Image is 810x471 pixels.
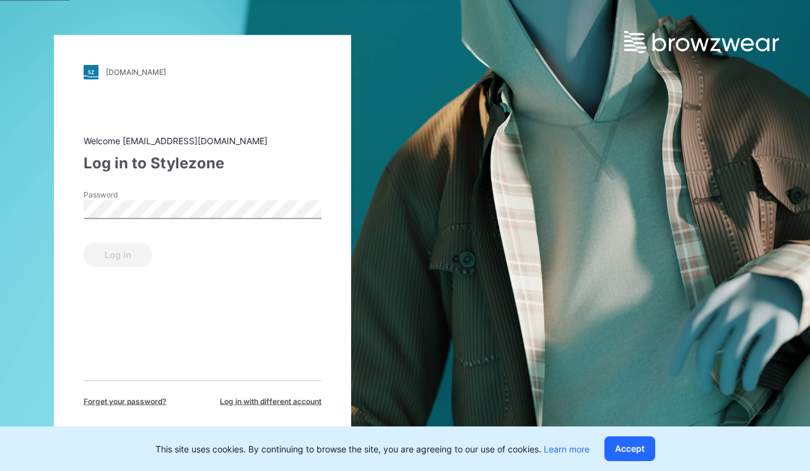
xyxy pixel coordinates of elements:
[604,436,655,461] button: Accept
[84,64,98,79] img: stylezone-logo.562084cfcfab977791bfbf7441f1a819.svg
[84,152,321,174] div: Log in to Stylezone
[84,395,167,407] span: Forget your password?
[220,395,321,407] span: Log in with different account
[84,189,170,200] label: Password
[84,134,321,147] div: Welcome [EMAIL_ADDRESS][DOMAIN_NAME]
[624,31,779,53] img: browzwear-logo.e42bd6dac1945053ebaf764b6aa21510.svg
[106,67,166,77] div: [DOMAIN_NAME]
[544,444,590,454] a: Learn more
[84,64,321,79] a: [DOMAIN_NAME]
[155,443,590,456] p: This site uses cookies. By continuing to browse the site, you are agreeing to our use of cookies.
